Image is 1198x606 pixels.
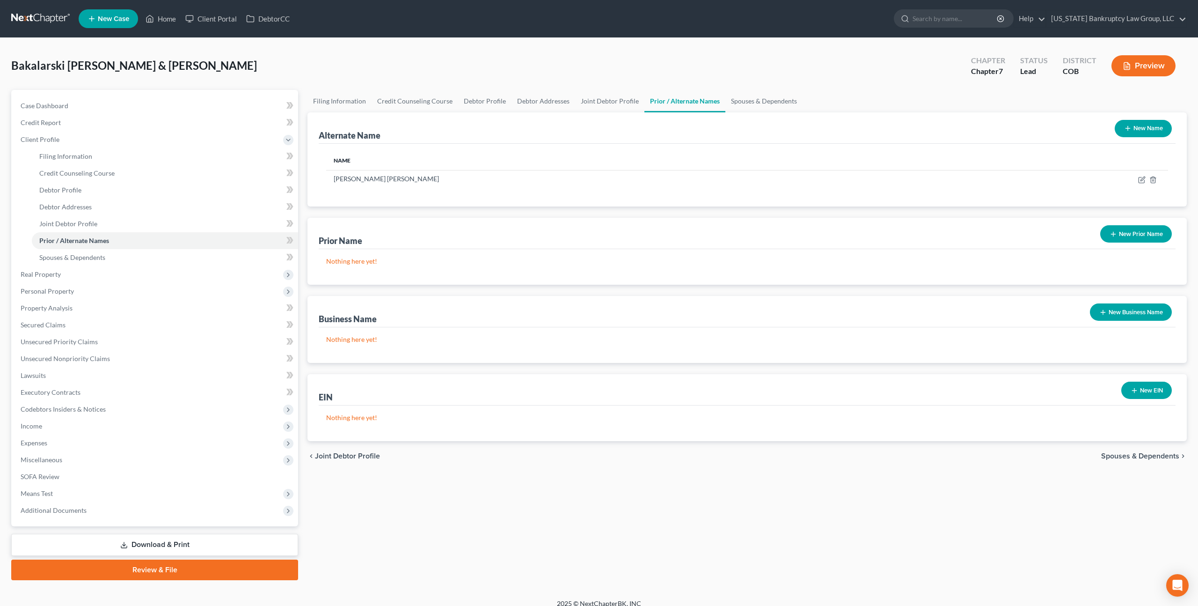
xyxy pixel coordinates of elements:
div: Prior Name [319,235,362,246]
span: Property Analysis [21,304,73,312]
button: New EIN [1121,382,1172,399]
div: EIN [319,392,333,403]
button: Preview [1111,55,1176,76]
a: Prior / Alternate Names [644,90,725,112]
p: Nothing here yet! [326,413,1168,422]
button: New Prior Name [1100,225,1172,243]
button: chevron_left Joint Debtor Profile [307,452,380,460]
span: Prior / Alternate Names [39,236,109,244]
div: District [1063,55,1096,66]
a: Credit Report [13,114,298,131]
span: Filing Information [39,152,92,160]
div: Status [1020,55,1048,66]
p: Nothing here yet! [326,257,1168,266]
span: Joint Debtor Profile [39,220,97,228]
span: Client Profile [21,135,59,143]
span: Credit Report [21,118,61,126]
a: Unsecured Priority Claims [13,333,298,350]
span: Debtor Profile [39,186,81,194]
a: Credit Counseling Course [32,165,298,182]
p: Nothing here yet! [326,335,1168,344]
a: Executory Contracts [13,384,298,401]
div: Chapter [971,55,1005,66]
span: Unsecured Nonpriority Claims [21,355,110,362]
span: Means Test [21,489,53,497]
a: Review & File [11,560,298,580]
a: Debtor Profile [458,90,511,112]
a: Prior / Alternate Names [32,232,298,249]
span: Miscellaneous [21,456,62,464]
button: New Business Name [1090,303,1172,321]
a: Debtor Addresses [32,199,298,215]
div: Open Intercom Messenger [1166,574,1189,597]
a: [US_STATE] Bankruptcy Law Group, LLC [1046,10,1186,27]
div: COB [1063,66,1096,77]
span: SOFA Review [21,473,59,480]
td: [PERSON_NAME] [PERSON_NAME] [326,170,968,188]
a: Filing Information [307,90,372,112]
span: Debtor Addresses [39,203,92,211]
i: chevron_right [1179,452,1187,460]
a: Joint Debtor Profile [575,90,644,112]
a: Credit Counseling Course [372,90,458,112]
a: Debtor Profile [32,182,298,199]
span: Credit Counseling Course [39,169,115,177]
a: Spouses & Dependents [725,90,803,112]
a: Client Portal [181,10,241,27]
a: Filing Information [32,148,298,165]
th: Name [326,151,968,170]
a: Debtor Addresses [511,90,575,112]
span: Unsecured Priority Claims [21,338,98,346]
a: Download & Print [11,534,298,556]
span: New Case [98,15,129,22]
span: Joint Debtor Profile [315,452,380,460]
a: Secured Claims [13,317,298,333]
span: Personal Property [21,287,74,295]
div: Business Name [319,313,377,325]
div: Lead [1020,66,1048,77]
span: Additional Documents [21,506,87,514]
a: DebtorCC [241,10,294,27]
a: Case Dashboard [13,97,298,114]
span: Real Property [21,270,61,278]
div: Chapter [971,66,1005,77]
span: 7 [999,67,1003,75]
span: Codebtors Insiders & Notices [21,405,106,413]
span: Expenses [21,439,47,447]
span: Spouses & Dependents [1101,452,1179,460]
span: Spouses & Dependents [39,253,105,261]
span: Bakalarski [PERSON_NAME] & [PERSON_NAME] [11,59,257,72]
button: New Name [1115,120,1172,137]
button: Spouses & Dependents chevron_right [1101,452,1187,460]
div: Alternate Name [319,130,380,141]
span: Secured Claims [21,321,66,329]
span: Executory Contracts [21,388,80,396]
a: Unsecured Nonpriority Claims [13,350,298,367]
a: SOFA Review [13,468,298,485]
input: Search by name... [913,10,998,27]
span: Lawsuits [21,371,46,379]
a: Lawsuits [13,367,298,384]
span: Income [21,422,42,430]
span: Case Dashboard [21,102,68,110]
i: chevron_left [307,452,315,460]
a: Help [1014,10,1045,27]
a: Spouses & Dependents [32,249,298,266]
a: Home [141,10,181,27]
a: Joint Debtor Profile [32,215,298,232]
a: Property Analysis [13,300,298,317]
